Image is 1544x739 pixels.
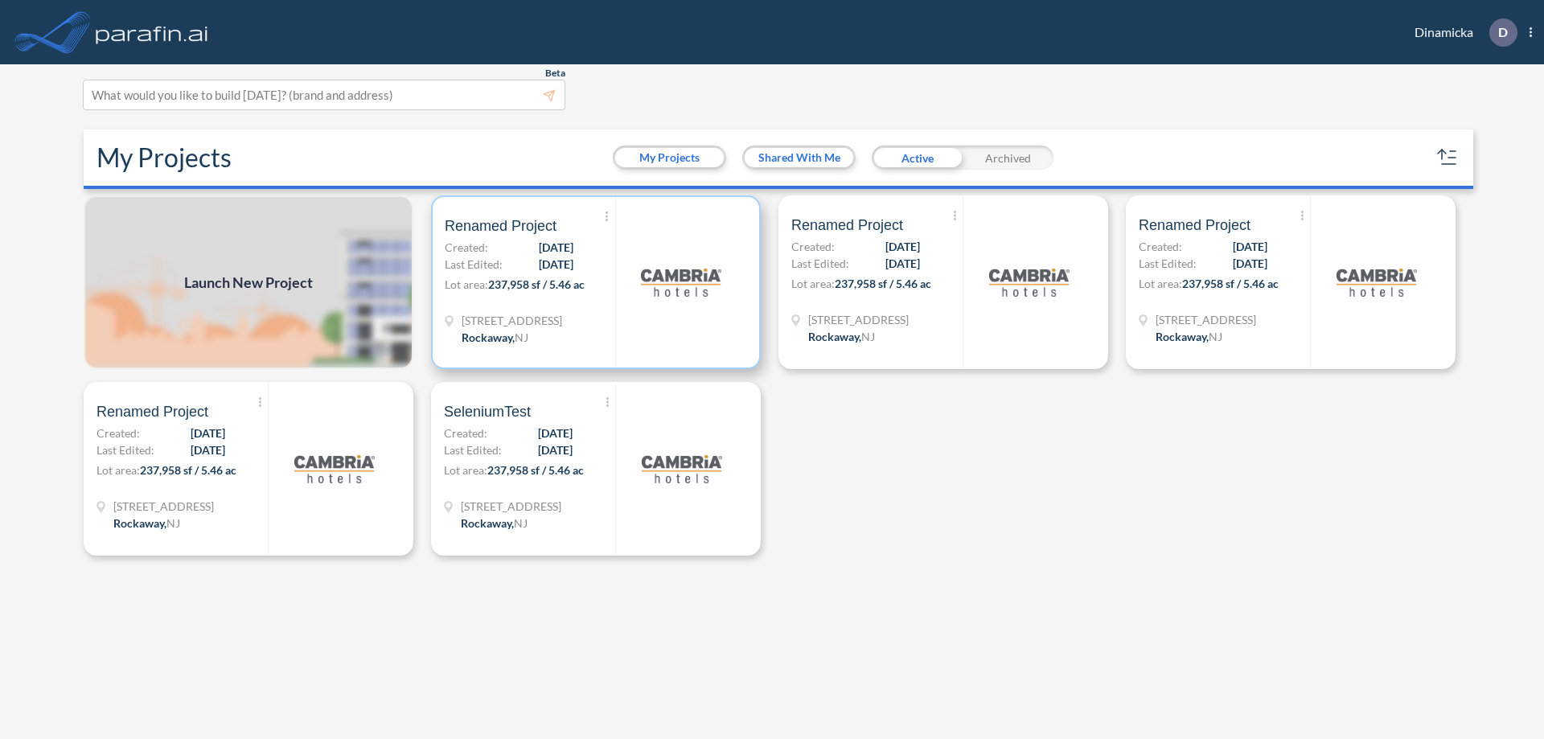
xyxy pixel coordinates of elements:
span: Created: [445,239,488,256]
div: Rockaway, NJ [462,329,528,346]
img: logo [294,429,375,509]
span: Lot area: [96,463,140,477]
img: logo [1337,242,1417,322]
img: add [84,195,413,369]
span: 321 Mt Hope Ave [1156,311,1256,328]
span: 237,958 sf / 5.46 ac [140,463,236,477]
span: 237,958 sf / 5.46 ac [835,277,931,290]
span: Last Edited: [791,255,849,272]
span: Renamed Project [1139,216,1250,235]
span: [DATE] [885,255,920,272]
span: Lot area: [791,277,835,290]
span: 321 Mt Hope Ave [461,498,561,515]
span: 237,958 sf / 5.46 ac [487,463,584,477]
div: Rockaway, NJ [113,515,180,532]
span: Last Edited: [445,256,503,273]
span: Renamed Project [96,402,208,421]
span: [DATE] [1233,238,1267,255]
img: logo [642,429,722,509]
span: [DATE] [191,441,225,458]
span: 321 Mt Hope Ave [462,312,562,329]
span: NJ [514,516,528,530]
button: My Projects [615,148,724,167]
span: Lot area: [445,277,488,291]
p: D [1498,25,1508,39]
span: Rockaway , [462,330,515,344]
span: 321 Mt Hope Ave [113,498,214,515]
span: Created: [791,238,835,255]
img: logo [641,242,721,322]
span: SeleniumTest [444,402,531,421]
span: Launch New Project [184,272,313,294]
span: Created: [444,425,487,441]
button: Shared With Me [745,148,853,167]
span: Last Edited: [1139,255,1197,272]
span: NJ [1209,330,1222,343]
span: Rockaway , [808,330,861,343]
span: NJ [861,330,875,343]
span: Created: [96,425,140,441]
span: Rockaway , [113,516,166,530]
span: [DATE] [538,425,573,441]
span: Created: [1139,238,1182,255]
span: Renamed Project [791,216,903,235]
img: logo [92,16,211,48]
span: NJ [166,516,180,530]
a: Launch New Project [84,195,413,369]
span: 237,958 sf / 5.46 ac [488,277,585,291]
span: Renamed Project [445,216,556,236]
span: [DATE] [191,425,225,441]
span: Rockaway , [461,516,514,530]
span: [DATE] [538,441,573,458]
div: Active [872,146,963,170]
div: Dinamicka [1390,18,1532,47]
span: Lot area: [444,463,487,477]
span: Beta [545,67,565,80]
div: Archived [963,146,1053,170]
div: Rockaway, NJ [1156,328,1222,345]
span: 237,958 sf / 5.46 ac [1182,277,1279,290]
span: [DATE] [1233,255,1267,272]
span: Rockaway , [1156,330,1209,343]
span: Last Edited: [96,441,154,458]
span: 321 Mt Hope Ave [808,311,909,328]
span: [DATE] [539,239,573,256]
span: NJ [515,330,528,344]
img: logo [989,242,1070,322]
span: Lot area: [1139,277,1182,290]
span: Last Edited: [444,441,502,458]
h2: My Projects [96,142,232,173]
span: [DATE] [885,238,920,255]
div: Rockaway, NJ [461,515,528,532]
div: Rockaway, NJ [808,328,875,345]
span: [DATE] [539,256,573,273]
button: sort [1435,145,1460,170]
